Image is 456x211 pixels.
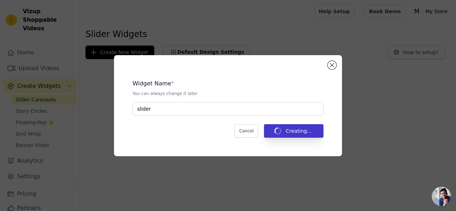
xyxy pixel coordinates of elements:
p: You can always change it later [133,91,323,96]
button: Creating... [264,124,323,138]
button: Close modal [328,61,336,69]
button: Cancel [234,124,258,138]
a: Open chat [432,187,451,206]
legend: Widget Name [133,79,171,88]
